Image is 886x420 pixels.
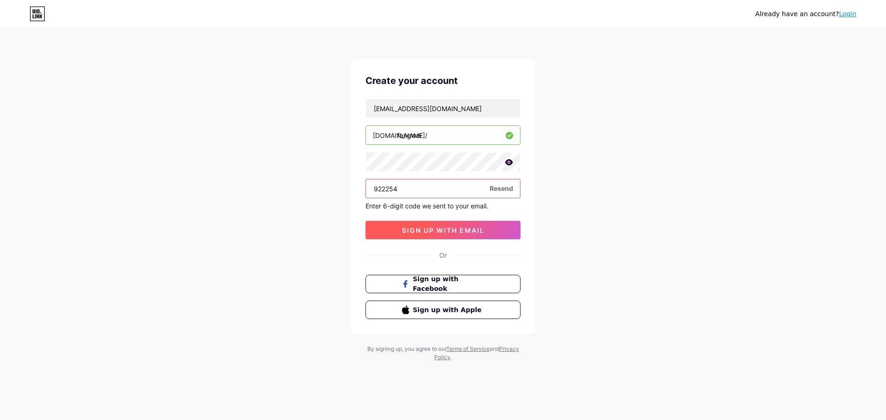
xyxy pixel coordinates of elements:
[402,226,485,234] span: sign up with email
[413,305,485,315] span: Sign up with Apple
[365,275,521,293] button: Sign up with Facebook
[446,345,490,352] a: Terms of Service
[755,9,856,19] div: Already have an account?
[439,250,447,260] div: Or
[373,130,427,140] div: [DOMAIN_NAME]/
[365,202,521,210] div: Enter 6-digit code we sent to your email.
[366,126,520,144] input: username
[366,179,520,198] input: Paste login code
[365,74,521,88] div: Create your account
[413,274,485,294] span: Sign up with Facebook
[490,183,513,193] span: Resend
[366,99,520,118] input: Email
[365,301,521,319] button: Sign up with Apple
[365,221,521,239] button: sign up with email
[839,10,856,18] a: Login
[365,345,521,361] div: By signing up, you agree to our and .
